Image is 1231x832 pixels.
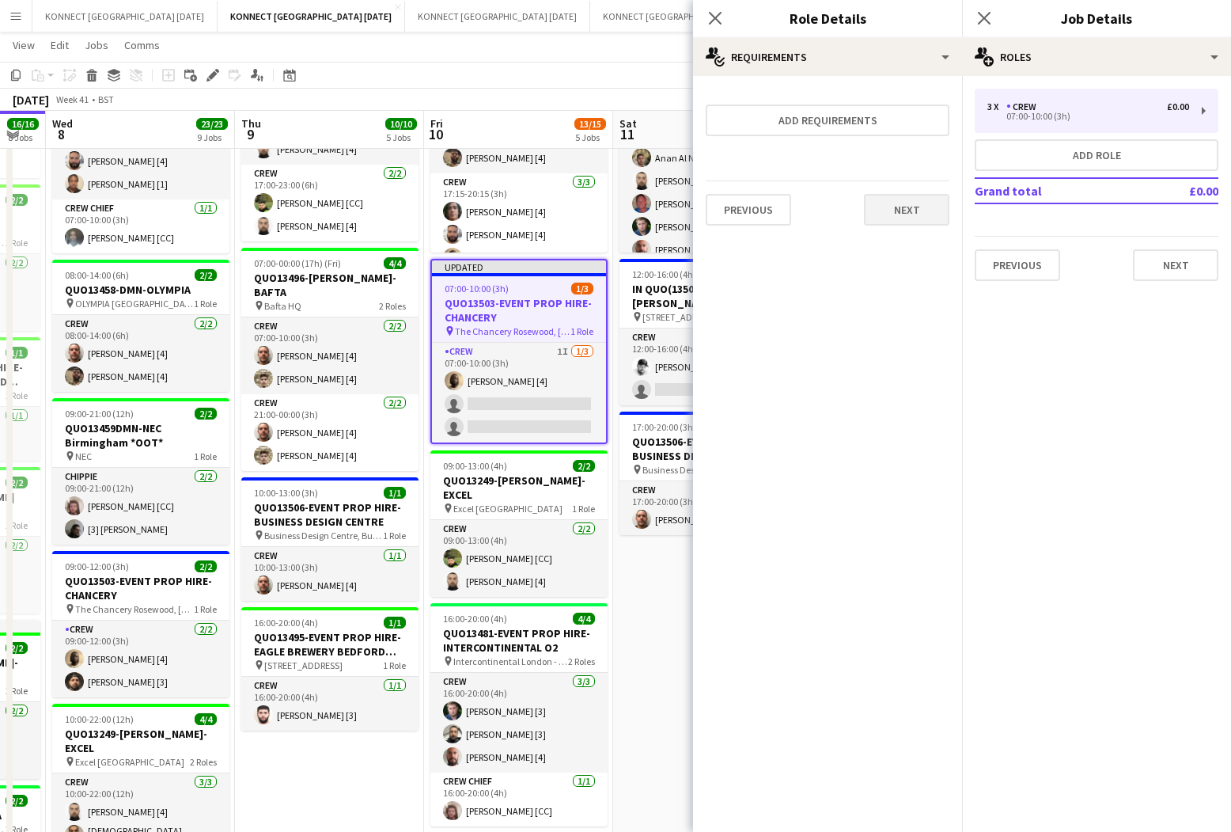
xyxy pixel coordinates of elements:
span: 1/1 [6,347,28,359]
app-card-role: Crew3/307:00-10:00 (3h)[3] [PERSON_NAME][PERSON_NAME] [4][PERSON_NAME] [1] [52,100,229,199]
span: Jobs [85,38,108,52]
span: 10:00-22:00 (12h) [65,713,134,725]
span: 1 Role [5,389,28,401]
span: 2/2 [6,642,28,654]
div: 09:00-12:00 (3h)2/2QUO13503-EVENT PROP HIRE-CHANCERY The Chancery Rosewood, [STREET_ADDRESS]1 Rol... [52,551,229,697]
app-job-card: 10:00-13:00 (3h)1/1QUO13506-EVENT PROP HIRE-BUSINESS DESIGN CENTRE Business Design Centre, Busine... [241,477,419,601]
h3: QUO13459DMN-NEC Birmingham *OOT* [52,421,229,450]
span: Sat [619,116,637,131]
span: Intercontinental London - [GEOGRAPHIC_DATA], [STREET_ADDRESS] [453,655,568,667]
button: KONNECT [GEOGRAPHIC_DATA] [DATE] [32,1,218,32]
span: Week 41 [52,93,92,105]
span: Bafta HQ [264,300,301,312]
div: £0.00 [1167,101,1189,112]
div: Crew [1006,101,1043,112]
span: 1 Role [5,685,28,697]
app-job-card: 16:00-20:00 (4h)1/1QUO13495-EVENT PROP HIRE-EAGLE BREWERY BEDFORD *OOT* [STREET_ADDRESS]1 RoleCre... [241,607,419,731]
div: BST [98,93,114,105]
app-job-card: 07:00-00:00 (17h) (Fri)4/4QUO13496-[PERSON_NAME]-BAFTA Bafta HQ2 RolesCrew2/207:00-10:00 (3h)[PER... [241,248,419,471]
h3: QUO13506-EVENT PROP HIRE-BUSINESS DESIGN CENTRE [619,435,797,463]
app-card-role: Crew3/317:15-20:15 (3h)[PERSON_NAME] [4][PERSON_NAME] [4][PERSON_NAME] [4] [430,173,608,273]
button: Add requirements [706,104,949,136]
h3: Job Details [962,8,1231,28]
div: Requirements [693,38,962,76]
span: 1 Role [5,237,28,249]
span: 2 Roles [379,300,406,312]
h3: QUO13249-[PERSON_NAME]-EXCEL [52,727,229,755]
span: 1 Role [570,325,593,337]
span: 4/4 [384,257,406,269]
app-card-role: Crew1/116:00-20:00 (4h)[PERSON_NAME] [3] [241,677,419,731]
span: 12:00-16:00 (4h) [632,268,696,280]
app-job-card: Updated07:00-10:00 (3h)1/3QUO13503-EVENT PROP HIRE-CHANCERY The Chancery Rosewood, [STREET_ADDRES... [430,259,608,444]
span: 10:00-13:00 (3h) [254,487,318,499]
td: £0.00 [1143,178,1218,203]
span: 1/1 [384,487,406,499]
app-card-role: CHIPPIE2/209:00-21:00 (12h)[PERSON_NAME] [CC][3] [PERSON_NAME] [52,468,229,545]
span: 2/2 [195,560,217,572]
app-card-role: Crew2/208:00-14:00 (6h)[PERSON_NAME] [4][PERSON_NAME] [4] [52,315,229,392]
span: Wed [52,116,73,131]
span: 23/23 [196,118,228,130]
span: 13/15 [574,118,606,130]
span: The Chancery Rosewood, [STREET_ADDRESS] [75,603,194,615]
button: KONNECT [GEOGRAPHIC_DATA] [DATE] [590,1,775,32]
span: Thu [241,116,261,131]
span: 08:00-14:00 (6h) [65,269,129,281]
h3: QUO13249-[PERSON_NAME]-EXCEL [430,473,608,502]
app-job-card: 09:00-21:00 (12h)2/2QUO13459DMN-NEC Birmingham *OOT* NEC1 RoleCHIPPIE2/209:00-21:00 (12h)[PERSON_... [52,398,229,545]
h3: QUO13496-[PERSON_NAME]-BAFTA [241,271,419,299]
span: 4/4 [195,713,217,725]
span: Excel [GEOGRAPHIC_DATA] [75,756,184,768]
app-card-role: Crew2/207:00-10:00 (3h)[PERSON_NAME] [4][PERSON_NAME] [4] [241,317,419,394]
div: Roles [962,38,1231,76]
span: 09:00-21:00 (12h) [65,408,134,420]
span: 1 Role [383,530,406,541]
span: 16:00-20:00 (4h) [254,617,318,629]
a: Comms [118,35,166,55]
span: 09:00-13:00 (4h) [443,460,507,472]
span: 2/2 [6,194,28,206]
td: Grand total [975,178,1143,203]
app-card-role: Crew Chief1/116:00-20:00 (4h)[PERSON_NAME] [CC] [430,773,608,826]
app-job-card: 09:00-13:00 (4h)2/2QUO13249-[PERSON_NAME]-EXCEL Excel [GEOGRAPHIC_DATA]1 RoleCrew2/209:00-13:00 (... [430,450,608,597]
span: 1 Role [194,450,217,462]
app-card-role: Crew3/316:00-20:00 (4h)[PERSON_NAME] [3][PERSON_NAME] [3][PERSON_NAME] [4] [430,673,608,773]
span: 10/10 [385,118,417,130]
div: 3 x [987,101,1006,112]
span: 9 [239,125,261,143]
span: The Chancery Rosewood, [STREET_ADDRESS] [455,325,570,337]
span: 2/2 [6,477,28,488]
span: NEC [75,450,92,462]
button: KONNECT [GEOGRAPHIC_DATA] [DATE] [405,1,590,32]
span: 10 [428,125,443,143]
span: 4/4 [573,613,595,625]
span: 1 Role [194,603,217,615]
div: 8 Jobs [8,131,38,143]
app-card-role: Crew2/209:00-13:00 (4h)[PERSON_NAME] [CC][PERSON_NAME] [4] [430,520,608,597]
span: 2 Roles [190,756,217,768]
div: 5 Jobs [575,131,605,143]
span: Business Design Centre, Business Design Centre - Queuing System in Place, [STREET_ADDRESS] [264,530,383,541]
app-job-card: 17:00-20:00 (3h)1/1QUO13506-EVENT PROP HIRE-BUSINESS DESIGN CENTRE Business Design Centre, Busine... [619,412,797,535]
app-card-role: Crew1I1/212:00-16:00 (4h)[PERSON_NAME] [2] [619,329,797,405]
span: 17:00-20:00 (3h) [632,421,696,433]
span: Comms [124,38,160,52]
button: Add role [975,139,1218,171]
a: View [6,35,41,55]
div: 16:00-20:00 (4h)4/4QUO13481-EVENT PROP HIRE-INTERCONTINENTAL O2 Intercontinental London - [GEOGRA... [430,603,608,826]
span: 1/3 [571,283,593,294]
span: View [13,38,35,52]
span: Business Design Centre, Business Design Centre - Queuing System in Place, [STREET_ADDRESS] [642,464,761,476]
span: 1 Role [5,519,28,531]
app-card-role: Crew2/221:00-00:00 (3h)[PERSON_NAME] [4][PERSON_NAME] [4] [241,394,419,471]
h3: QUO13481-EVENT PROP HIRE-INTERCONTINENTAL O2 [430,626,608,655]
span: 2/2 [573,460,595,472]
span: 07:00-00:00 (17h) (Fri) [254,257,341,269]
button: KONNECT [GEOGRAPHIC_DATA] [DATE] [218,1,405,32]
